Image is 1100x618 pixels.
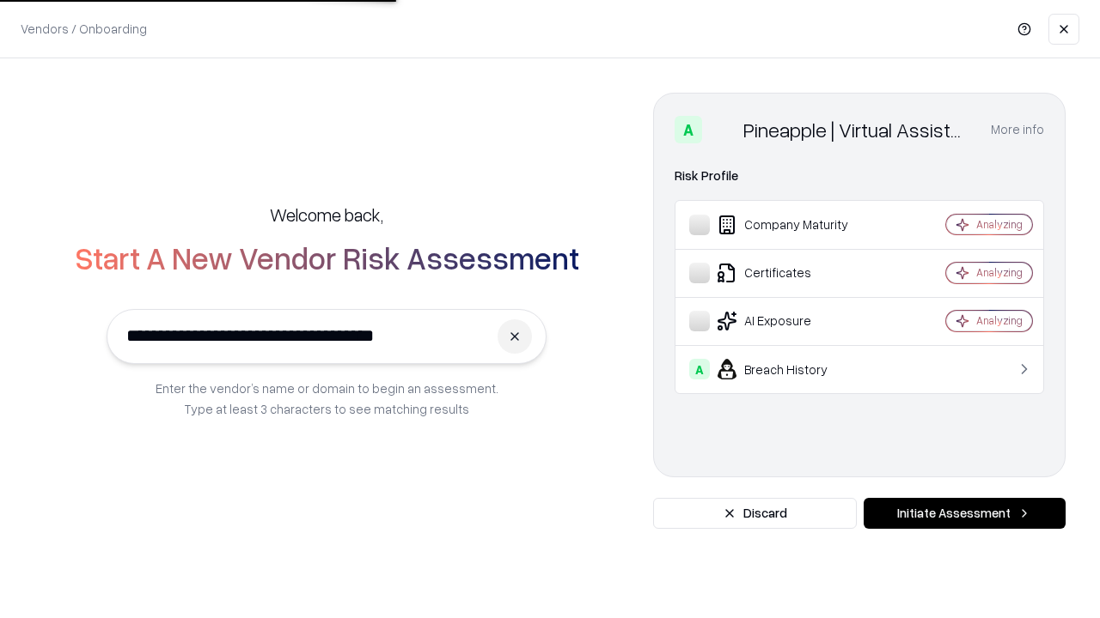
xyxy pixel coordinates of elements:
[156,378,498,419] p: Enter the vendor’s name or domain to begin an assessment. Type at least 3 characters to see match...
[689,215,895,235] div: Company Maturity
[864,498,1066,529] button: Initiate Assessment
[976,313,1023,328] div: Analyzing
[689,359,710,379] div: A
[689,311,895,331] div: AI Exposure
[689,359,895,379] div: Breach History
[709,116,736,143] img: Pineapple | Virtual Assistant Agency
[976,265,1023,280] div: Analyzing
[991,114,1044,145] button: More info
[675,116,702,143] div: A
[743,116,970,143] div: Pineapple | Virtual Assistant Agency
[21,20,147,38] p: Vendors / Onboarding
[976,217,1023,232] div: Analyzing
[689,263,895,283] div: Certificates
[675,166,1044,186] div: Risk Profile
[653,498,857,529] button: Discard
[75,240,579,275] h2: Start A New Vendor Risk Assessment
[270,203,383,227] h5: Welcome back,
